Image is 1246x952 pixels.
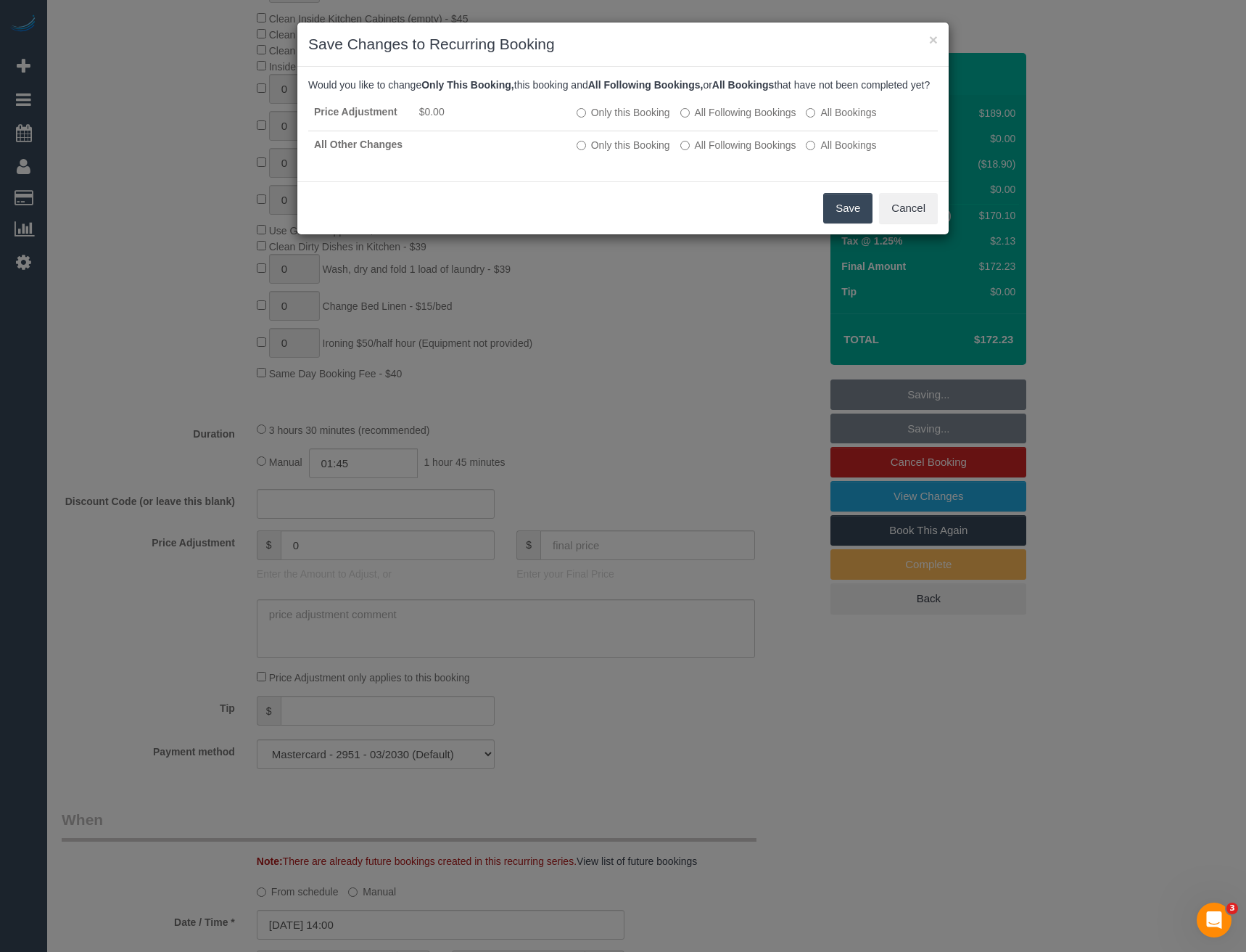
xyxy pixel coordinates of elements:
[680,108,690,118] input: All Following Bookings
[1197,903,1231,937] iframe: Intercom live chat
[806,138,876,152] label: All bookings that have not been completed yet will be changed.
[929,32,938,47] button: ×
[577,138,670,152] label: All other bookings in the series will remain the same.
[879,193,938,223] button: Cancel
[588,79,704,91] b: All Following Bookings,
[806,105,876,120] label: All bookings that have not been completed yet will be changed.
[1226,903,1238,914] span: 3
[577,105,670,120] label: All other bookings in the series will remain the same.
[823,193,872,223] button: Save
[577,141,586,150] input: Only this Booking
[419,104,565,119] li: $0.00
[314,106,397,118] strong: Price Adjustment
[421,79,514,91] b: Only This Booking,
[806,108,815,118] input: All Bookings
[712,79,775,91] b: All Bookings
[806,141,815,150] input: All Bookings
[680,105,796,120] label: This and all the bookings after it will be changed.
[680,138,796,152] label: This and all the bookings after it will be changed.
[680,141,690,150] input: All Following Bookings
[308,33,938,55] h3: Save Changes to Recurring Booking
[314,139,403,150] strong: All Other Changes
[577,108,586,118] input: Only this Booking
[308,78,938,92] p: Would you like to change this booking and or that have not been completed yet?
